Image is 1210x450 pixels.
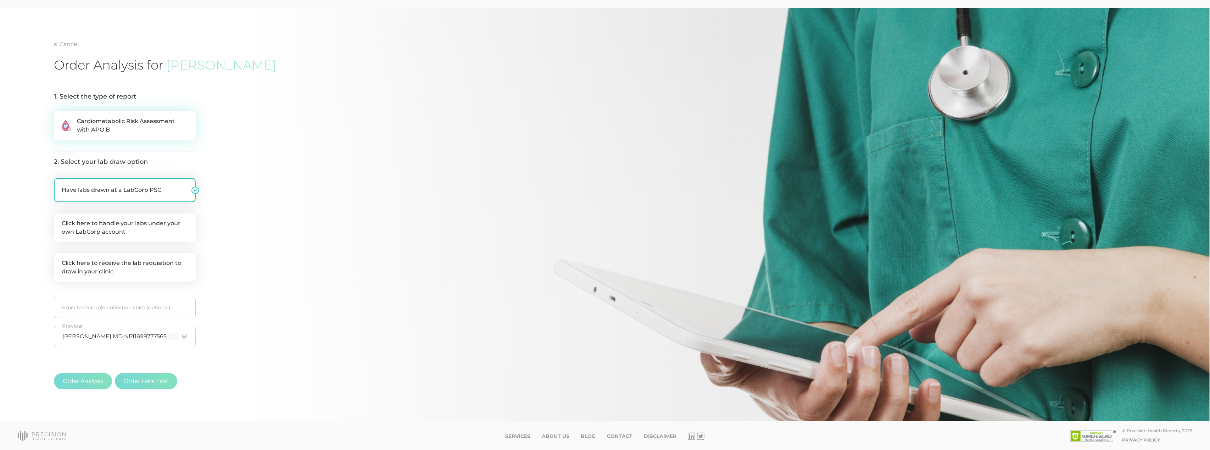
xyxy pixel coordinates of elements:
[63,333,167,340] span: [PERSON_NAME] MD NPI1699777565
[505,433,530,439] a: Services
[167,333,179,340] input: Search for option
[54,93,196,103] legend: 1. Select the type of report
[1070,430,1116,442] img: SSL site seal - click to verify
[54,253,196,282] label: Click here to receive the lab requisition to draw in your clinic
[54,178,196,202] label: Have labs drawn at a LabCorp PSC
[54,297,196,318] input: Select date
[115,373,177,389] button: Order Labs First
[54,57,1156,73] h1: Order Analysis for
[54,41,79,48] a: Cancel
[581,433,596,439] a: Blog
[166,57,276,73] span: [PERSON_NAME]
[54,213,196,242] label: Click here to handle your labs under your own LabCorp account
[77,117,188,134] span: Cardiometabolic Risk Assessment with APO B
[1122,437,1160,443] a: Privacy Policy
[54,373,112,389] button: Order Analysis
[644,433,676,439] a: Disclaimer
[54,157,196,167] legend: 2. Select your lab draw option
[54,326,196,347] div: Search for option
[542,433,569,439] a: About Us
[607,433,632,439] a: Contact
[1122,428,1192,433] div: © Precision Health Reports, 2025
